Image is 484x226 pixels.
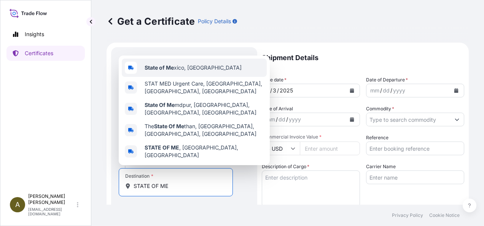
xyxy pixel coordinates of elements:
p: Cookie Notice [429,212,460,218]
span: , [GEOGRAPHIC_DATA], [GEOGRAPHIC_DATA] [145,144,264,159]
span: mdpur, [GEOGRAPHIC_DATA], [GEOGRAPHIC_DATA], [GEOGRAPHIC_DATA] [145,101,264,116]
button: Show suggestions [450,113,464,126]
button: Calendar [346,84,358,97]
div: Show suggestions [119,56,270,165]
div: year, [279,86,294,95]
div: / [276,115,278,124]
div: month, [265,115,276,124]
b: STATE OF ME [145,144,179,151]
p: [PERSON_NAME] [PERSON_NAME] [28,193,75,205]
label: Carrier Name [366,163,396,170]
p: Policy Details [198,18,231,25]
input: Enter name [366,170,464,184]
div: Destination [125,173,153,179]
div: / [270,86,272,95]
p: Get a Certificate [107,15,195,27]
b: State of Me [145,64,174,71]
div: day, [278,115,286,124]
label: Description of Cargo [262,163,309,170]
div: / [277,86,279,95]
span: xico, [GEOGRAPHIC_DATA] [145,64,242,72]
button: Calendar [346,113,358,126]
div: day, [382,86,390,95]
div: year, [288,115,302,124]
input: Destination [134,182,223,190]
span: STAT MED Urgent Care, [GEOGRAPHIC_DATA], [GEOGRAPHIC_DATA], [GEOGRAPHIC_DATA] [145,80,264,95]
p: Insights [25,30,44,38]
input: Type to search commodity [366,113,450,126]
input: Enter amount [300,142,360,155]
div: year, [392,86,406,95]
span: A [15,201,20,208]
span: The than, [GEOGRAPHIC_DATA], [GEOGRAPHIC_DATA], [GEOGRAPHIC_DATA] [145,123,264,138]
p: [EMAIL_ADDRESS][DOMAIN_NAME] [28,207,75,216]
button: Calendar [450,84,462,97]
div: / [390,86,392,95]
label: Commodity [366,105,394,113]
div: / [380,86,382,95]
div: month, [369,86,380,95]
b: State Of Me [154,123,184,129]
label: Reference [366,134,388,142]
div: / [286,115,288,124]
p: Route Details [119,56,163,65]
div: day, [272,86,277,95]
input: Enter booking reference [366,142,464,155]
b: State Of Me [145,102,175,108]
p: Privacy Policy [392,212,423,218]
span: Date of Departure [366,76,408,84]
span: Issue date [262,76,287,84]
p: Certificates [25,49,53,57]
span: Commercial Invoice Value [262,134,360,140]
span: Date of Arrival [262,105,293,113]
p: Shipment Details [262,47,464,68]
